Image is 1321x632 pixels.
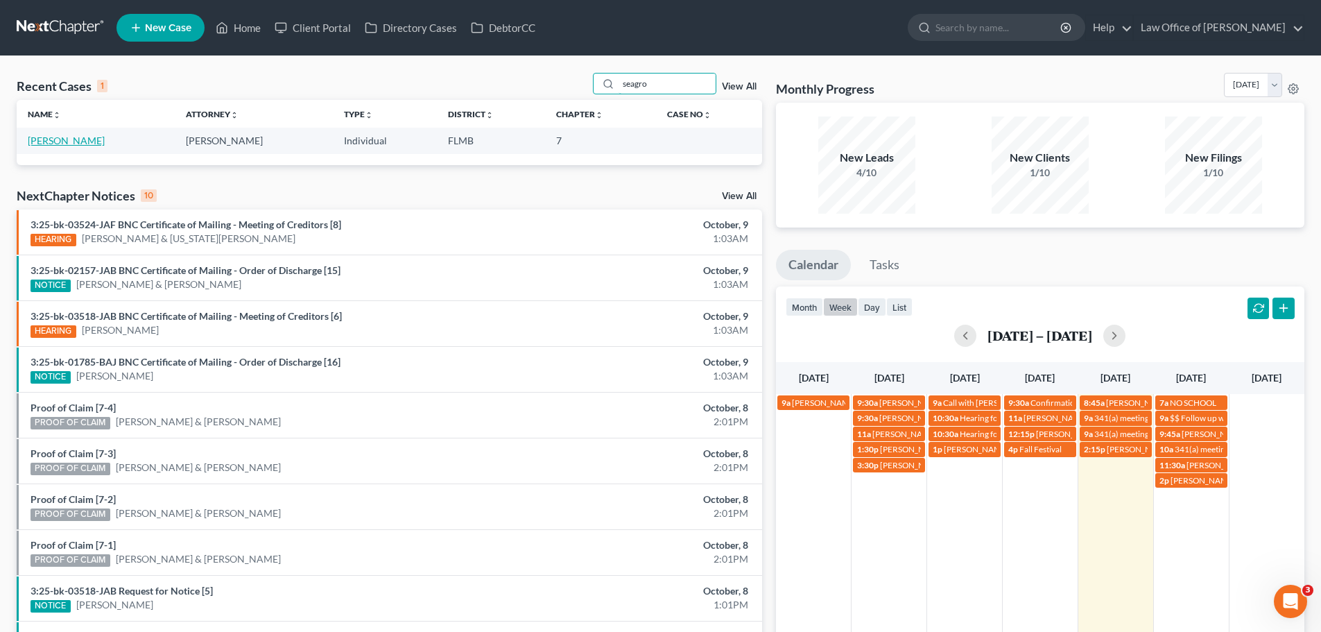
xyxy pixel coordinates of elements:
[518,401,748,415] div: October, 8
[1084,429,1093,439] span: 9a
[776,80,874,97] h3: Monthly Progress
[1036,429,1280,439] span: [PERSON_NAME] - pull credit reports [PERSON_NAME] & Husband
[31,371,71,384] div: NOTICE
[464,15,542,40] a: DebtorCC
[1170,398,1216,408] span: NO SCHOOL
[175,128,333,153] td: [PERSON_NAME]
[944,444,1219,454] span: [PERSON_NAME] and [PERSON_NAME] will discussion [PHONE_NUMBER]
[358,15,464,40] a: Directory Cases
[518,506,748,520] div: 2:01PM
[141,189,157,202] div: 10
[792,398,978,408] span: [PERSON_NAME] with [PERSON_NAME] & the girls
[116,415,281,429] a: [PERSON_NAME] & [PERSON_NAME]
[31,234,76,246] div: HEARING
[858,298,886,316] button: day
[799,372,829,384] span: [DATE]
[31,402,116,413] a: Proof of Claim [7-4]
[82,232,295,246] a: [PERSON_NAME] & [US_STATE][PERSON_NAME]
[230,111,239,119] i: unfold_more
[1159,444,1173,454] span: 10a
[1094,413,1228,423] span: 341(a) meeting for [PERSON_NAME]
[333,128,437,153] td: Individual
[209,15,268,40] a: Home
[116,461,281,475] a: [PERSON_NAME] & [PERSON_NAME]
[31,493,116,505] a: Proof of Claim [7-2]
[556,109,603,119] a: Chapterunfold_more
[1008,429,1035,439] span: 12:15p
[1165,150,1262,166] div: New Filings
[595,111,603,119] i: unfold_more
[857,444,879,454] span: 1:30p
[1094,429,1228,439] span: 341(a) meeting for [PERSON_NAME]
[857,398,878,408] span: 9:30a
[31,447,116,459] a: Proof of Claim [7-3]
[31,325,76,338] div: HEARING
[857,250,912,280] a: Tasks
[1252,372,1281,384] span: [DATE]
[31,280,71,292] div: NOTICE
[31,356,340,368] a: 3:25-bk-01785-BAJ BNC Certificate of Mailing - Order of Discharge [16]
[28,135,105,146] a: [PERSON_NAME]
[116,506,281,520] a: [PERSON_NAME] & [PERSON_NAME]
[933,444,942,454] span: 1p
[31,539,116,551] a: Proof of Claim [7-1]
[1008,444,1018,454] span: 4p
[818,150,915,166] div: New Leads
[518,369,748,383] div: 1:03AM
[518,447,748,461] div: October, 8
[1159,413,1168,423] span: 9a
[1086,15,1132,40] a: Help
[76,598,153,612] a: [PERSON_NAME]
[857,460,879,470] span: 3:30p
[1175,444,1309,454] span: 341(a) meeting for [PERSON_NAME]
[1008,413,1022,423] span: 11a
[31,417,110,429] div: PROOF OF CLAIM
[943,398,1041,408] span: Call with [PERSON_NAME]
[722,82,757,92] a: View All
[518,552,748,566] div: 2:01PM
[17,78,107,94] div: Recent Cases
[1134,15,1304,40] a: Law Office of [PERSON_NAME]
[31,509,110,521] div: PROOF OF CLAIM
[518,584,748,598] div: October, 8
[365,111,373,119] i: unfold_more
[1302,585,1313,596] span: 3
[818,166,915,180] div: 4/10
[1159,475,1169,486] span: 2p
[518,461,748,475] div: 2:01PM
[786,298,823,316] button: month
[1084,413,1093,423] span: 9a
[619,74,716,94] input: Search by name...
[344,109,373,119] a: Typeunfold_more
[31,310,342,322] a: 3:25-bk-03518-JAB BNC Certificate of Mailing - Meeting of Creditors [6]
[518,309,748,323] div: October, 9
[960,429,1068,439] span: Hearing for [PERSON_NAME]
[518,538,748,552] div: October, 8
[886,298,913,316] button: list
[116,552,281,566] a: [PERSON_NAME] & [PERSON_NAME]
[518,355,748,369] div: October, 9
[97,80,107,92] div: 1
[1100,372,1130,384] span: [DATE]
[76,369,153,383] a: [PERSON_NAME]
[28,109,61,119] a: Nameunfold_more
[31,600,71,613] div: NOTICE
[518,323,748,337] div: 1:03AM
[518,598,748,612] div: 1:01PM
[485,111,494,119] i: unfold_more
[823,298,858,316] button: week
[1030,398,1188,408] span: Confirmation hearing for [PERSON_NAME]
[1159,460,1185,470] span: 11:30a
[667,109,711,119] a: Case Nounfold_more
[992,166,1089,180] div: 1/10
[186,109,239,119] a: Attorneyunfold_more
[933,429,958,439] span: 10:30a
[268,15,358,40] a: Client Portal
[1019,444,1062,454] span: Fall Festival
[880,460,945,470] span: [PERSON_NAME]
[950,372,980,384] span: [DATE]
[31,264,340,276] a: 3:25-bk-02157-JAB BNC Certificate of Mailing - Order of Discharge [15]
[1176,372,1206,384] span: [DATE]
[545,128,655,153] td: 7
[76,277,241,291] a: [PERSON_NAME] & [PERSON_NAME]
